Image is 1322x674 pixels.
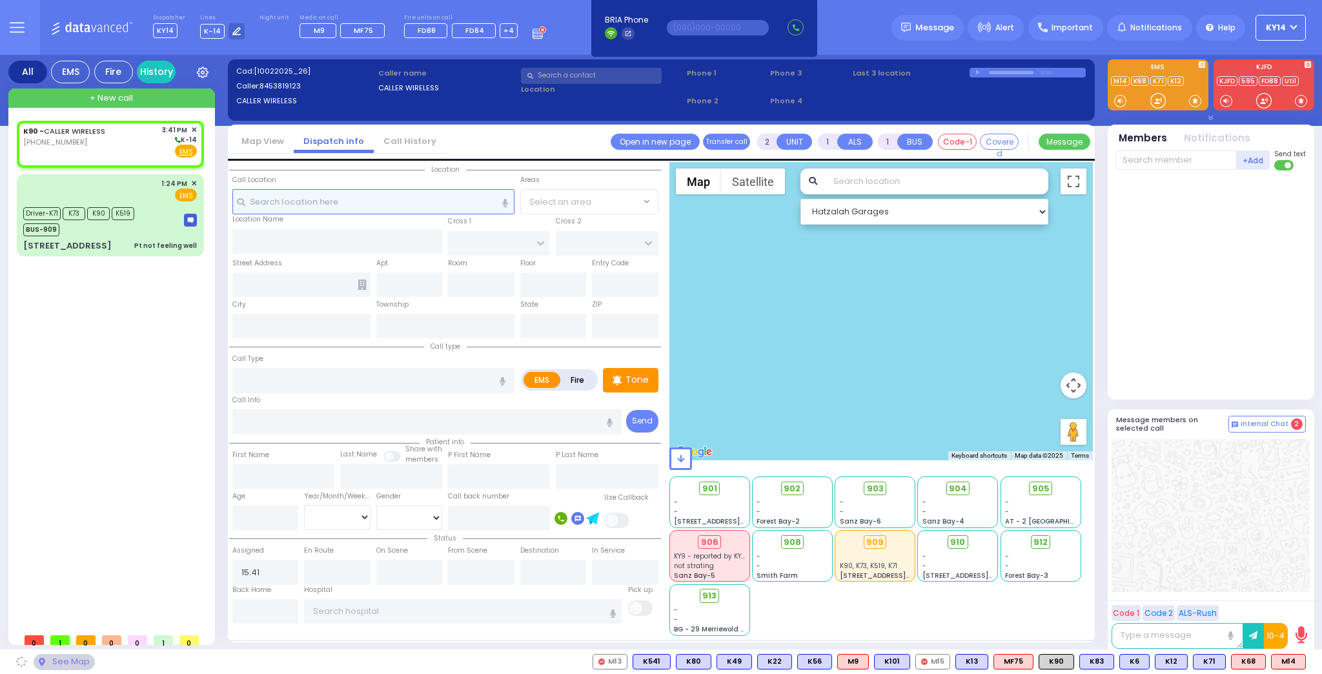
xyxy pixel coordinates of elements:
[840,497,844,507] span: -
[611,134,700,150] a: Open in new page
[520,300,538,310] label: State
[1232,422,1238,428] img: comment-alt.png
[995,22,1014,34] span: Alert
[448,258,467,269] label: Room
[232,585,271,595] label: Back Home
[687,68,766,79] span: Phone 1
[521,84,683,95] label: Location
[1241,420,1288,429] span: Internal Chat
[448,546,487,556] label: From Scene
[1112,605,1141,621] button: Code 1
[980,134,1019,150] button: Covered
[90,92,133,105] span: + New call
[673,444,715,460] a: Open this area in Google Maps (opens a new window)
[592,546,625,556] label: In Service
[955,654,988,669] div: K13
[1218,22,1236,34] span: Help
[556,216,582,227] label: Cross 2
[840,507,844,516] span: -
[673,444,715,460] img: Google
[1119,654,1150,669] div: K6
[1291,418,1303,430] span: 2
[112,207,134,220] span: K519
[1264,623,1288,649] button: 10-4
[674,571,715,580] span: Sanz Bay-5
[625,373,649,387] p: Tone
[1005,551,1009,561] span: -
[378,68,516,79] label: Caller name
[633,654,671,669] div: BLS
[592,258,629,269] label: Entry Code
[153,23,178,38] span: KY14
[687,96,766,107] span: Phone 2
[1217,76,1237,86] a: KJFD
[797,654,832,669] div: BLS
[777,134,812,150] button: UNIT
[200,24,225,39] span: K-14
[938,134,977,150] button: Code-1
[901,23,911,32] img: message.svg
[626,410,658,433] button: Send
[102,635,121,645] span: 0
[1184,131,1250,146] button: Notifications
[232,395,260,405] label: Call Info
[1266,22,1286,34] span: KY14
[1274,149,1306,159] span: Send text
[1131,76,1149,86] a: K68
[1005,507,1009,516] span: -
[191,125,197,136] span: ✕
[1116,416,1228,433] h5: Message members on selected call
[520,175,540,185] label: Areas
[1111,76,1130,86] a: M14
[674,615,678,624] span: -
[1271,654,1306,669] div: M14
[757,497,760,507] span: -
[304,546,334,556] label: En Route
[955,654,988,669] div: BLS
[784,536,801,549] span: 908
[236,81,374,92] label: Caller:
[1214,64,1314,73] label: KJFD
[179,147,193,157] u: EMS
[51,19,137,36] img: Logo
[128,635,147,645] span: 0
[51,61,90,83] div: EMS
[676,168,721,194] button: Show street map
[1119,131,1167,146] button: Members
[770,68,849,79] span: Phone 3
[1005,571,1048,580] span: Forest Bay-3
[922,516,964,526] span: Sanz Bay-4
[259,14,289,22] label: Night unit
[676,654,711,669] div: BLS
[757,654,792,669] div: K22
[993,654,1033,669] div: ALS
[191,178,197,189] span: ✕
[376,491,401,502] label: Gender
[837,654,869,669] div: M9
[63,207,85,220] span: K73
[358,280,367,290] span: Other building occupants
[1079,654,1114,669] div: K83
[405,454,438,464] span: members
[175,189,197,201] span: EMS
[867,482,884,495] span: 903
[520,546,559,556] label: Destination
[254,66,310,76] span: [10022025_26]
[378,83,516,94] label: CALLER WIRELESS
[376,258,388,269] label: Apt
[1143,605,1175,621] button: Code 2
[232,189,514,214] input: Search location here
[702,482,717,495] span: 901
[503,25,514,36] span: +4
[524,372,561,388] label: EMS
[915,654,950,669] div: M15
[949,482,967,495] span: 904
[1193,654,1226,669] div: BLS
[304,585,332,595] label: Hospital
[1061,419,1086,445] button: Drag Pegman onto the map to open Street View
[922,497,926,507] span: -
[76,635,96,645] span: 0
[922,571,1044,580] span: [STREET_ADDRESS][PERSON_NAME]
[874,654,910,669] div: K101
[184,214,197,227] img: message-box.svg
